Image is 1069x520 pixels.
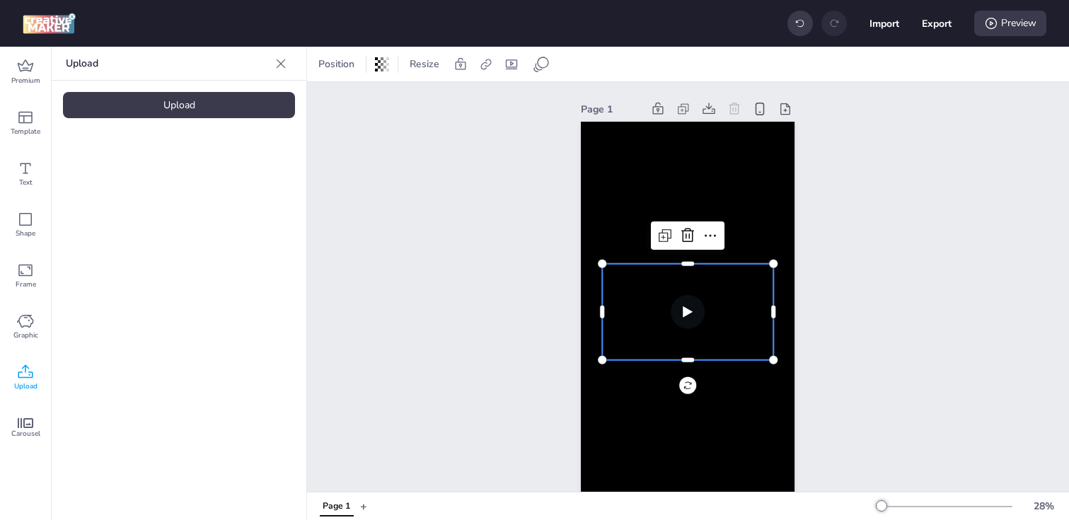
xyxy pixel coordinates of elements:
span: Frame [16,279,36,290]
div: Page 1 [323,500,350,513]
span: Graphic [13,330,38,341]
div: Preview [974,11,1046,36]
span: Shape [16,228,35,239]
div: Tabs [313,494,360,519]
span: Template [11,126,40,137]
button: Import [869,8,899,38]
button: + [360,494,367,519]
span: Carousel [11,428,40,439]
div: Page 1 [581,102,642,117]
span: Premium [11,75,40,86]
span: Upload [14,381,37,392]
img: logo Creative Maker [23,13,76,34]
span: Text [19,177,33,188]
span: Resize [407,57,442,71]
div: Upload [63,92,295,118]
p: Upload [66,47,270,81]
div: 28 % [1027,499,1061,514]
button: Export [922,8,952,38]
span: Position [316,57,357,71]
